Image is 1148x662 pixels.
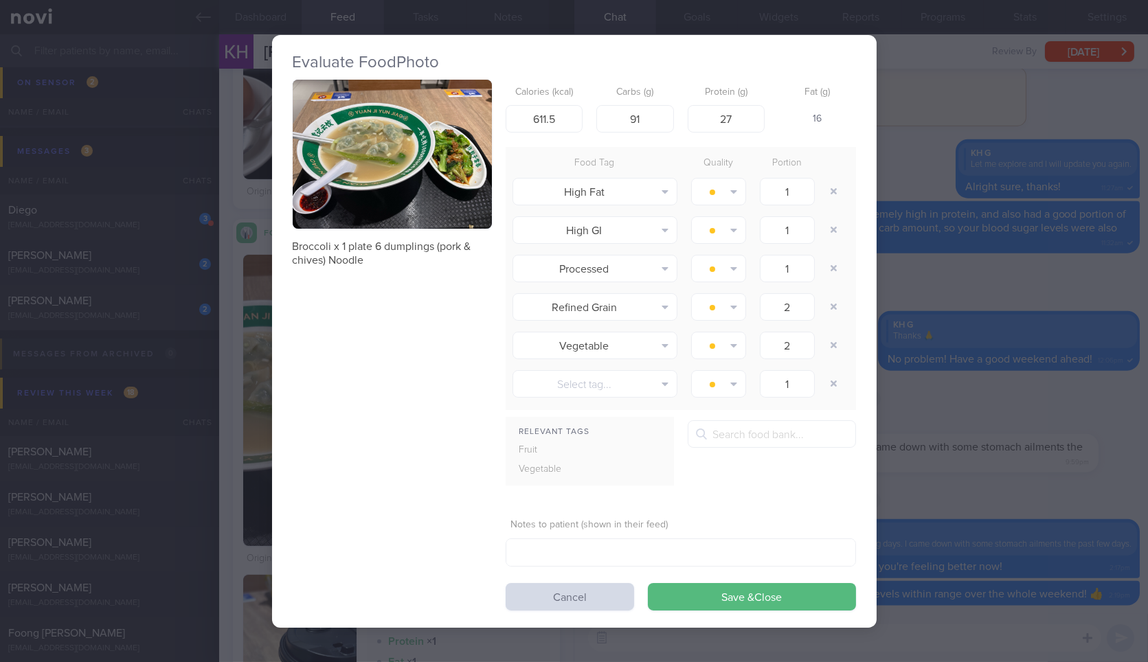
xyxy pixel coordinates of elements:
div: 16 [778,105,856,134]
button: Save &Close [648,583,856,610]
input: 1.0 [760,216,815,244]
p: Broccoli x 1 plate 6 dumplings (pork & chives) Noodle [293,240,492,267]
input: Search food bank... [688,420,856,448]
button: High GI [513,216,677,244]
img: Broccoli x 1 plate 6 dumplings (pork & chives) Noodle [293,80,492,229]
label: Calories (kcal) [511,87,578,99]
div: Relevant Tags [506,424,674,441]
input: 9 [688,105,765,133]
div: Fruit [506,441,594,460]
button: Cancel [506,583,634,610]
div: Vegetable [506,460,594,479]
button: Processed [513,255,677,282]
label: Fat (g) [784,87,851,99]
div: Food Tag [506,154,684,173]
button: Vegetable [513,332,677,359]
input: 250 [506,105,583,133]
h2: Evaluate Food Photo [293,52,856,73]
div: Quality [684,154,753,173]
button: High Fat [513,178,677,205]
button: Select tag... [513,370,677,398]
label: Carbs (g) [602,87,668,99]
label: Protein (g) [693,87,760,99]
label: Notes to patient (shown in their feed) [511,519,851,532]
input: 1.0 [760,370,815,398]
input: 1.0 [760,332,815,359]
input: 1.0 [760,255,815,282]
input: 1.0 [760,178,815,205]
button: Refined Grain [513,293,677,321]
div: Portion [753,154,822,173]
input: 33 [596,105,674,133]
input: 1.0 [760,293,815,321]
